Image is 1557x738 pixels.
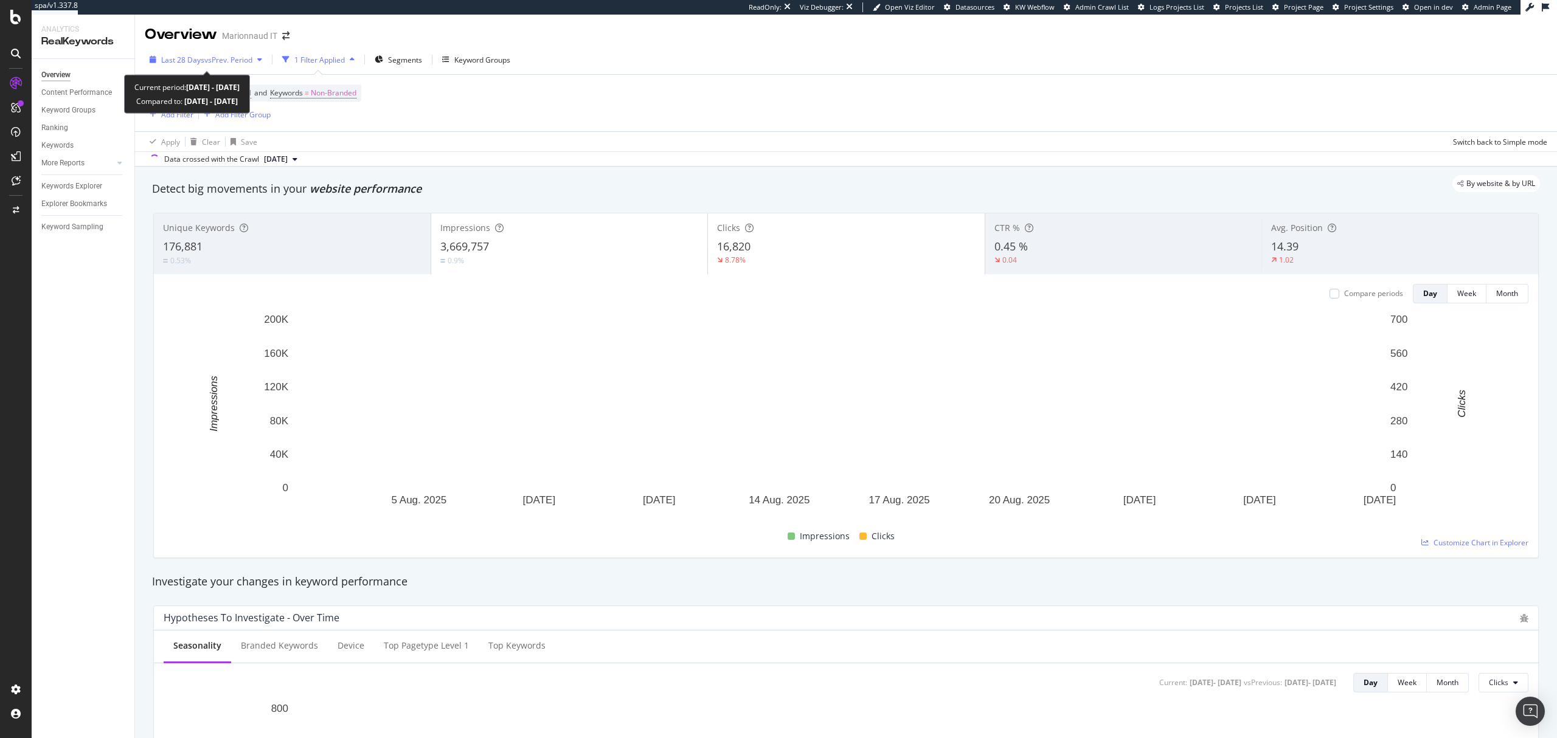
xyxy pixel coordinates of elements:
[488,640,546,652] div: Top Keywords
[1279,255,1294,265] div: 1.02
[1496,288,1518,298] div: Month
[41,157,85,170] div: More Reports
[370,50,427,69] button: Segments
[41,221,126,233] a: Keyword Sampling
[164,313,1516,524] div: A chart.
[145,132,180,151] button: Apply
[264,154,288,165] span: 2025 Aug. 22nd
[885,2,935,12] span: Open Viz Editor
[1421,537,1528,548] a: Customize Chart in Explorer
[41,69,71,81] div: Overview
[643,494,676,506] text: [DATE]
[717,239,751,253] span: 16,820
[41,122,126,134] a: Ranking
[454,55,510,65] div: Keyword Groups
[338,640,364,652] div: Device
[163,222,235,233] span: Unique Keywords
[271,703,288,714] text: 800
[800,529,850,543] span: Impressions
[145,24,217,45] div: Overview
[749,494,810,506] text: 14 Aug. 2025
[440,259,445,263] img: Equal
[241,137,257,147] div: Save
[437,50,515,69] button: Keyword Groups
[1434,537,1528,548] span: Customize Chart in Explorer
[208,376,220,432] text: Impressions
[1015,2,1055,12] span: KW Webflow
[1390,482,1396,494] text: 0
[1138,2,1204,12] a: Logs Projects List
[1437,677,1458,688] div: Month
[1190,677,1241,688] div: [DATE] - [DATE]
[1516,697,1545,726] div: Open Intercom Messenger
[1388,673,1427,692] button: Week
[161,137,180,147] div: Apply
[800,2,844,12] div: Viz Debugger:
[41,86,112,99] div: Content Performance
[725,255,746,265] div: 8.78%
[1390,381,1407,393] text: 420
[173,640,221,652] div: Seasonality
[1466,180,1535,187] span: By website & by URL
[1390,314,1407,325] text: 700
[1474,2,1511,12] span: Admin Page
[1403,2,1453,12] a: Open in dev
[1452,175,1540,192] div: legacy label
[1285,677,1336,688] div: [DATE] - [DATE]
[1462,2,1511,12] a: Admin Page
[388,55,422,65] span: Segments
[277,50,359,69] button: 1 Filter Applied
[182,96,238,106] b: [DATE] - [DATE]
[1333,2,1393,12] a: Project Settings
[199,107,271,122] button: Add Filter Group
[282,32,290,40] div: arrow-right-arrow-left
[41,198,126,210] a: Explorer Bookmarks
[41,180,126,193] a: Keywords Explorer
[161,109,193,120] div: Add Filter
[1123,494,1156,506] text: [DATE]
[717,222,740,233] span: Clicks
[41,139,126,152] a: Keywords
[1243,494,1276,506] text: [DATE]
[145,50,267,69] button: Last 28 DaysvsPrev. Period
[41,139,74,152] div: Keywords
[145,107,193,122] button: Add Filter
[440,239,489,253] span: 3,669,757
[1284,2,1323,12] span: Project Page
[989,494,1050,506] text: 20 Aug. 2025
[872,529,895,543] span: Clicks
[170,255,191,266] div: 0.53%
[41,157,114,170] a: More Reports
[264,314,288,325] text: 200K
[186,82,240,92] b: [DATE] - [DATE]
[1414,2,1453,12] span: Open in dev
[384,640,469,652] div: Top pagetype Level 1
[869,494,930,506] text: 17 Aug. 2025
[1457,288,1476,298] div: Week
[1489,677,1508,688] span: Clicks
[1427,673,1469,692] button: Month
[1159,677,1187,688] div: Current:
[1398,677,1417,688] div: Week
[1002,255,1017,265] div: 0.04
[41,180,102,193] div: Keywords Explorer
[1456,390,1468,418] text: Clicks
[1344,288,1403,298] div: Compare periods
[944,2,994,12] a: Datasources
[1520,614,1528,622] div: bug
[1271,222,1323,233] span: Avg. Position
[994,222,1020,233] span: CTR %
[270,449,289,460] text: 40K
[1271,239,1299,253] span: 14.39
[152,574,1540,590] div: Investigate your changes in keyword performance
[305,88,309,98] span: =
[1364,677,1378,688] div: Day
[163,239,203,253] span: 176,881
[1353,673,1388,692] button: Day
[1364,494,1396,506] text: [DATE]
[1448,132,1547,151] button: Switch back to Simple mode
[392,494,447,506] text: 5 Aug. 2025
[241,640,318,652] div: Branded Keywords
[955,2,994,12] span: Datasources
[1390,348,1407,359] text: 560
